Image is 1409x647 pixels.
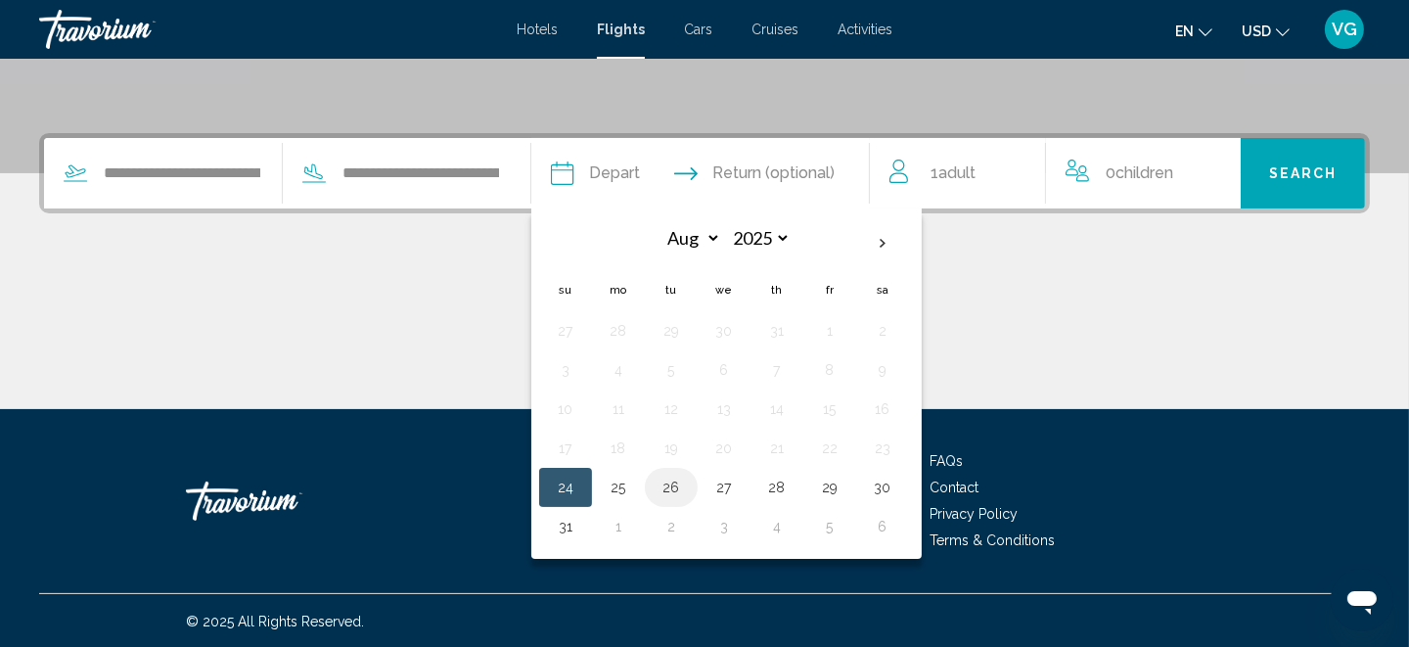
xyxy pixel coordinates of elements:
button: Day 28 [603,317,634,345]
span: en [1175,23,1194,39]
button: Day 12 [656,395,687,423]
button: Search [1241,138,1365,208]
a: Privacy Policy [930,506,1018,522]
a: Activities [838,22,892,37]
button: Day 14 [761,395,793,423]
span: © 2025 All Rights Reserved. [186,614,364,629]
button: Day 29 [656,317,687,345]
a: Cars [684,22,712,37]
button: Day 7 [761,356,793,384]
button: Day 2 [867,317,898,345]
button: Day 31 [550,513,581,540]
button: Day 15 [814,395,845,423]
button: Day 1 [603,513,634,540]
button: Day 19 [656,435,687,462]
button: Travelers: 1 adult, 0 children [870,138,1242,208]
button: Day 8 [814,356,845,384]
button: Day 3 [708,513,740,540]
span: Return (optional) [712,160,835,187]
a: Hotels [517,22,558,37]
button: Day 21 [761,435,793,462]
button: Day 25 [603,474,634,501]
iframe: Button to launch messaging window [1331,569,1393,631]
button: User Menu [1319,9,1370,50]
button: Depart date [551,138,640,208]
span: VG [1332,20,1357,39]
select: Select month [658,221,721,255]
a: Travorium [186,472,382,531]
button: Day 30 [867,474,898,501]
button: Day 1 [814,317,845,345]
button: Return date [674,138,835,208]
button: Day 6 [708,356,740,384]
button: Day 27 [708,474,740,501]
a: Travorium [39,10,497,49]
button: Next month [856,221,909,266]
button: Day 28 [761,474,793,501]
button: Day 2 [656,513,687,540]
select: Select year [727,221,791,255]
button: Day 6 [867,513,898,540]
button: Day 24 [550,474,581,501]
button: Day 18 [603,435,634,462]
span: 1 [931,160,976,187]
button: Day 17 [550,435,581,462]
button: Day 16 [867,395,898,423]
span: USD [1242,23,1271,39]
div: Search widget [44,138,1365,208]
button: Day 31 [761,317,793,345]
button: Change language [1175,17,1212,45]
button: Day 29 [814,474,845,501]
button: Day 22 [814,435,845,462]
button: Day 4 [603,356,634,384]
button: Day 27 [550,317,581,345]
button: Day 26 [656,474,687,501]
button: Day 4 [761,513,793,540]
a: Terms & Conditions [930,532,1055,548]
button: Day 5 [656,356,687,384]
button: Day 20 [708,435,740,462]
button: Day 13 [708,395,740,423]
button: Day 3 [550,356,581,384]
a: Flights [597,22,645,37]
button: Day 9 [867,356,898,384]
button: Change currency [1242,17,1290,45]
a: Cruises [751,22,798,37]
a: Contact [930,480,978,495]
span: 0 [1107,160,1174,187]
span: Children [1116,163,1174,182]
a: FAQs [930,453,963,469]
button: Day 23 [867,435,898,462]
button: Day 30 [708,317,740,345]
span: Search [1269,166,1338,182]
button: Day 5 [814,513,845,540]
button: Day 10 [550,395,581,423]
button: Day 11 [603,395,634,423]
span: Adult [938,163,976,182]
